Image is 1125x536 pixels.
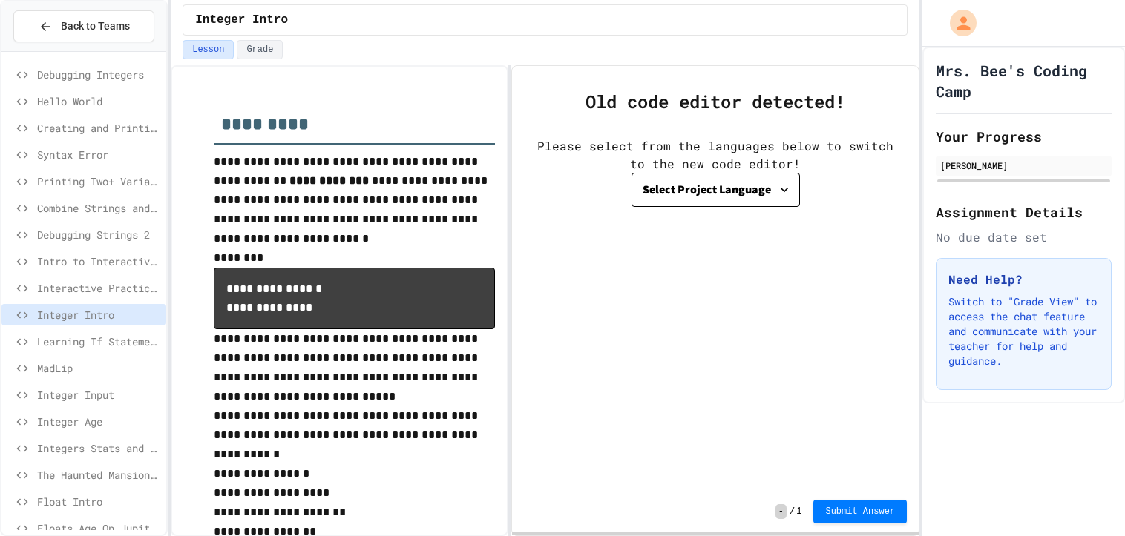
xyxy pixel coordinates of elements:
[37,520,160,536] span: Floats Age On Jupiter
[796,506,801,517] span: 1
[37,280,160,296] span: Interactive Practice - Who Are You?
[37,120,160,136] span: Creating and Printing a String Variable
[13,10,154,42] button: Back to Teams
[775,504,787,519] span: -
[813,500,907,523] button: Submit Answer
[37,173,160,189] span: Printing Two+ Variables
[632,173,800,207] button: Select Project Language
[936,228,1112,246] div: No due date set
[37,440,160,456] span: Integers Stats and Leveling
[37,360,160,376] span: MadLip
[183,40,234,59] button: Lesson
[37,254,160,269] span: Intro to Interactive Programs
[37,334,160,349] span: Learning If Statements
[37,494,160,509] span: Float Intro
[948,294,1099,368] p: Switch to "Grade View" to access the chat feature and communicate with your teacher for help and ...
[936,126,1112,147] h2: Your Progress
[37,387,160,403] span: Integer Input
[586,88,845,115] div: Old code editor detected!
[948,271,1099,288] h3: Need Help?
[37,467,160,483] span: The Haunted Mansion Mystery
[643,179,771,200] div: Select Project Language
[940,159,1107,172] div: [PERSON_NAME]
[1002,412,1110,475] iframe: chat widget
[37,93,160,109] span: Hello World
[825,506,895,517] span: Submit Answer
[790,506,795,517] span: /
[237,40,283,59] button: Grade
[195,11,288,29] span: Integer Intro
[61,19,130,34] span: Back to Teams
[934,6,980,40] div: My Account
[37,414,160,429] span: Integer Age
[37,227,160,242] span: Debugging Strings 2
[37,307,160,322] span: Integer Intro
[534,137,896,173] div: Please select from the languages below to switch to the new code editor!
[37,67,160,82] span: Debugging Integers
[936,202,1112,222] h2: Assignment Details
[1063,477,1110,521] iframe: chat widget
[37,147,160,162] span: Syntax Error
[936,60,1112,102] h1: Mrs. Bee's Coding Camp
[37,200,160,216] span: Combine Strings and Literals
